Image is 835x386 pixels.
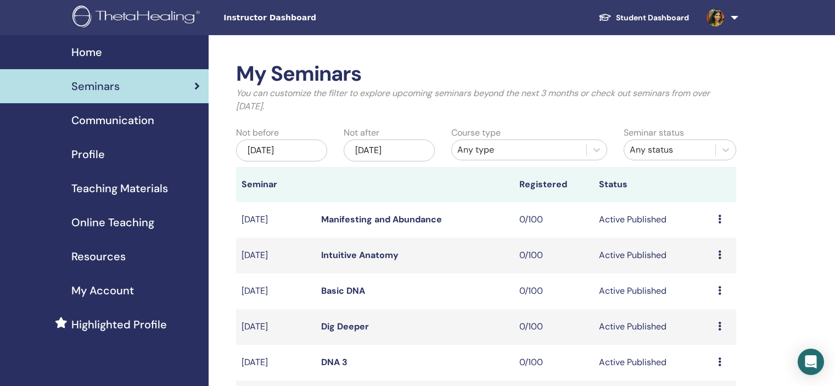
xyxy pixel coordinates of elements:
[624,126,684,139] label: Seminar status
[514,273,593,309] td: 0/100
[71,146,105,163] span: Profile
[593,273,713,309] td: Active Published
[71,44,102,60] span: Home
[344,139,435,161] div: [DATE]
[236,61,736,87] h2: My Seminars
[321,285,365,297] a: Basic DNA
[344,126,379,139] label: Not after
[71,316,167,333] span: Highlighted Profile
[457,143,581,156] div: Any type
[451,126,501,139] label: Course type
[236,238,316,273] td: [DATE]
[598,13,612,22] img: graduation-cap-white.svg
[223,12,388,24] span: Instructor Dashboard
[593,309,713,345] td: Active Published
[514,309,593,345] td: 0/100
[236,309,316,345] td: [DATE]
[236,139,327,161] div: [DATE]
[798,349,824,375] div: Open Intercom Messenger
[514,167,593,202] th: Registered
[71,214,154,231] span: Online Teaching
[236,126,279,139] label: Not before
[71,78,120,94] span: Seminars
[321,214,442,225] a: Manifesting and Abundance
[71,112,154,128] span: Communication
[71,282,134,299] span: My Account
[236,167,316,202] th: Seminar
[707,9,724,26] img: default.jpg
[71,180,168,197] span: Teaching Materials
[71,248,126,265] span: Resources
[593,238,713,273] td: Active Published
[321,249,399,261] a: Intuitive Anatomy
[236,273,316,309] td: [DATE]
[593,345,713,381] td: Active Published
[321,356,348,368] a: DNA 3
[236,87,736,113] p: You can customize the filter to explore upcoming seminars beyond the next 3 months or check out s...
[630,143,710,156] div: Any status
[593,167,713,202] th: Status
[72,5,204,30] img: logo.png
[590,8,698,28] a: Student Dashboard
[236,345,316,381] td: [DATE]
[514,238,593,273] td: 0/100
[321,321,369,332] a: Dig Deeper
[514,202,593,238] td: 0/100
[593,202,713,238] td: Active Published
[236,202,316,238] td: [DATE]
[514,345,593,381] td: 0/100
